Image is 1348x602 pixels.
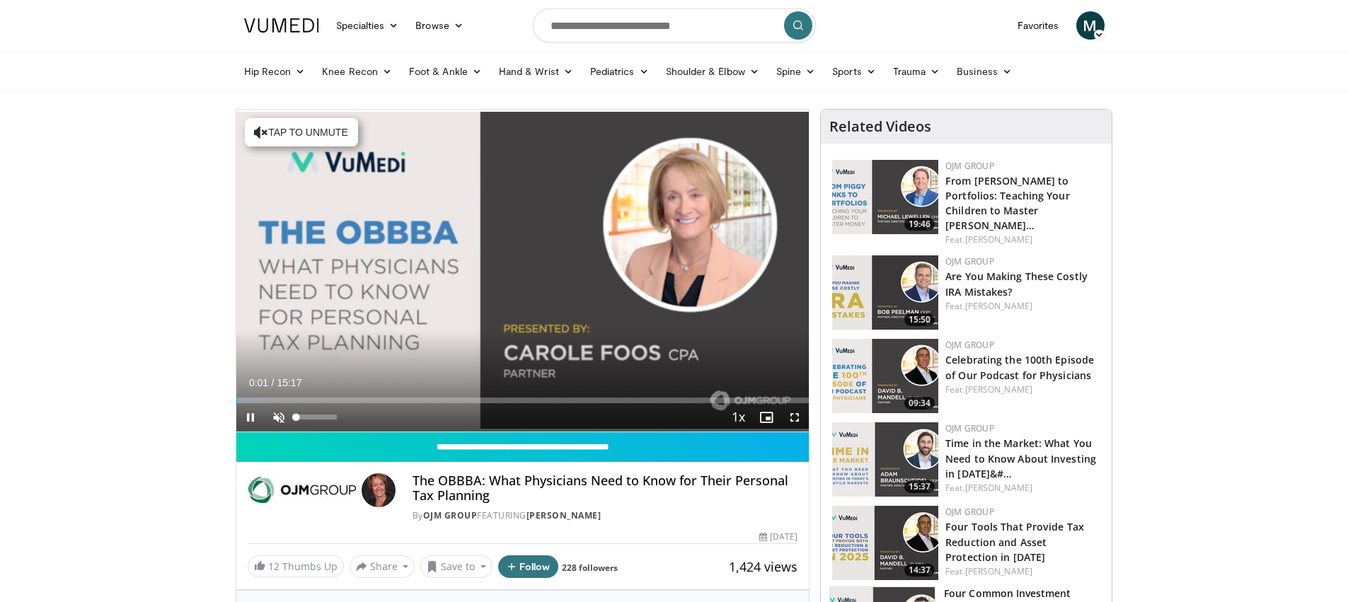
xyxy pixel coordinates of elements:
a: [PERSON_NAME] [965,233,1032,245]
img: 282c92bf-9480-4465-9a17-aeac8df0c943.150x105_q85_crop-smart_upscale.jpg [832,160,938,234]
img: 6704c0a6-4d74-4e2e-aaba-7698dfbc586a.150x105_q85_crop-smart_upscale.jpg [832,506,938,580]
a: OJM Group [945,255,994,267]
a: OJM Group [945,422,994,434]
a: [PERSON_NAME] [526,509,601,521]
span: 09:34 [904,397,935,410]
div: By FEATURING [413,509,797,522]
a: Trauma [885,57,949,86]
div: Feat. [945,482,1100,494]
a: 15:37 [832,422,938,497]
a: Knee Recon [313,57,401,86]
a: Pediatrics [582,57,657,86]
div: Feat. [945,383,1100,396]
span: 0:01 [249,377,268,388]
a: [PERSON_NAME] [965,482,1032,494]
span: 1,424 views [729,558,797,575]
button: Share [350,555,415,578]
a: Celebrating the 100th Episode of Our Podcast for Physicians [945,353,1094,381]
a: 09:34 [832,339,938,413]
img: VuMedi Logo [244,18,319,33]
button: Save to [420,555,492,578]
button: Playback Rate [724,403,752,432]
div: Feat. [945,565,1100,578]
a: Specialties [328,11,408,40]
a: From [PERSON_NAME] to Portfolios: Teaching Your Children to Master [PERSON_NAME]… [945,174,1070,232]
div: Feat. [945,233,1100,246]
div: Volume Level [296,415,337,419]
h4: Related Videos [829,118,931,135]
video-js: Video Player [236,110,810,432]
a: [PERSON_NAME] [965,383,1032,395]
h4: The OBBBA: What Physicians Need to Know for Their Personal Tax Planning [413,473,797,504]
span: 15:50 [904,313,935,326]
a: OJM Group [945,160,994,172]
a: 15:50 [832,255,938,330]
span: 15:17 [277,377,301,388]
a: [PERSON_NAME] [965,565,1032,577]
a: Foot & Ankle [401,57,490,86]
a: Sports [824,57,885,86]
img: OJM Group [248,473,356,507]
img: cfc453be-3f74-41d3-a301-0743b7c46f05.150x105_q85_crop-smart_upscale.jpg [832,422,938,497]
a: Hip Recon [236,57,314,86]
span: 12 [268,560,280,573]
span: 14:37 [904,564,935,577]
a: Four Tools That Provide Tax Reduction and Asset Protection in [DATE] [945,520,1084,563]
a: 19:46 [832,160,938,234]
a: Browse [407,11,472,40]
div: [DATE] [759,531,797,543]
a: Business [948,57,1020,86]
a: OJM Group [945,339,994,351]
a: 14:37 [832,506,938,580]
a: Favorites [1009,11,1068,40]
input: Search topics, interventions [533,8,816,42]
img: 7438bed5-bde3-4519-9543-24a8eadaa1c2.150x105_q85_crop-smart_upscale.jpg [832,339,938,413]
a: Time in the Market: What You Need to Know About Investing in [DATE]&#… [945,436,1096,480]
button: Follow [498,555,559,578]
a: [PERSON_NAME] [965,300,1032,312]
img: 4b415aee-9520-4d6f-a1e1-8e5e22de4108.150x105_q85_crop-smart_upscale.jpg [832,255,938,330]
a: Hand & Wrist [490,57,582,86]
a: Are You Making These Costly IRA Mistakes? [945,270,1088,298]
button: Enable picture-in-picture mode [752,403,780,432]
button: Unmute [265,403,293,432]
div: Progress Bar [236,398,810,403]
span: / [272,377,275,388]
a: 12 Thumbs Up [248,555,344,577]
a: 228 followers [562,562,618,574]
a: OJM Group [945,506,994,518]
a: OJM Group [423,509,478,521]
div: Feat. [945,300,1100,313]
button: Tap to unmute [245,118,358,146]
a: Spine [768,57,824,86]
button: Pause [236,403,265,432]
a: Shoulder & Elbow [657,57,768,86]
button: Fullscreen [780,403,809,432]
a: M [1076,11,1105,40]
span: 19:46 [904,218,935,231]
span: 15:37 [904,480,935,493]
img: Avatar [362,473,396,507]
